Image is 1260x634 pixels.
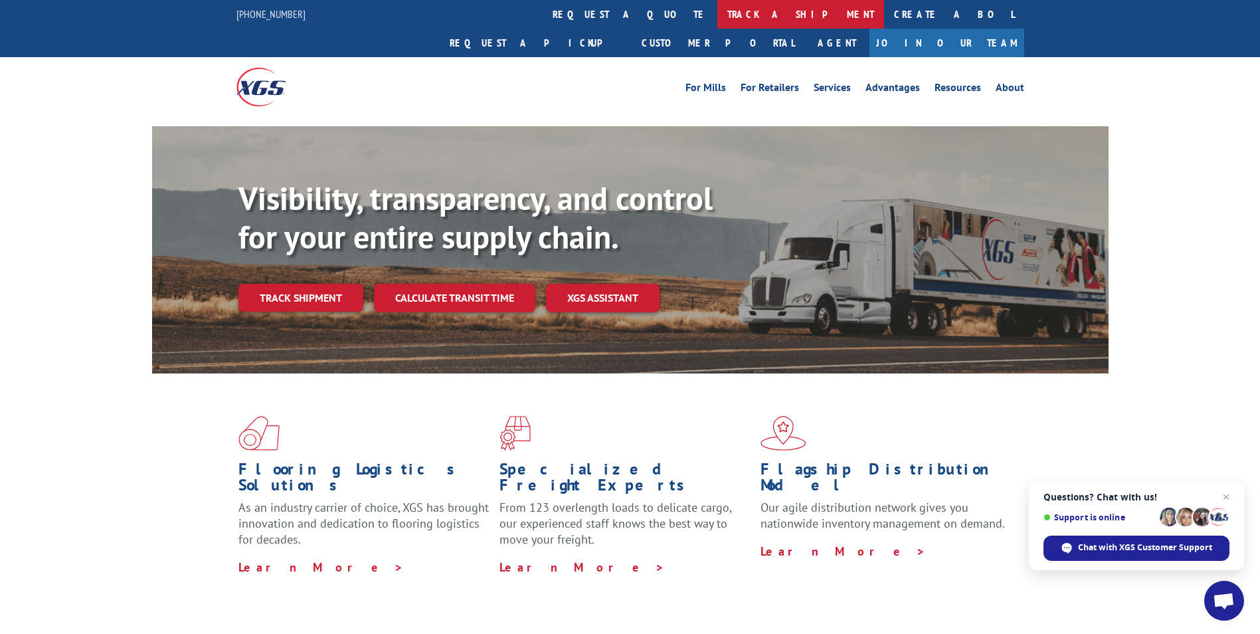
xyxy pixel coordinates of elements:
a: Track shipment [238,284,363,312]
img: xgs-icon-flagship-distribution-model-red [761,416,806,451]
span: Support is online [1043,512,1155,522]
span: Chat with XGS Customer Support [1078,542,1212,554]
div: Chat with XGS Customer Support [1043,536,1229,561]
img: xgs-icon-focused-on-flooring-red [499,416,531,451]
span: As an industry carrier of choice, XGS has brought innovation and dedication to flooring logistics... [238,500,489,547]
span: Our agile distribution network gives you nationwide inventory management on demand. [761,500,1005,531]
div: Open chat [1204,581,1244,621]
h1: Flooring Logistics Solutions [238,461,490,500]
a: Customer Portal [632,29,804,57]
a: Agent [804,29,869,57]
a: Advantages [865,82,920,97]
a: Request a pickup [440,29,632,57]
h1: Flagship Distribution Model [761,461,1012,500]
span: Close chat [1218,489,1234,505]
a: Calculate transit time [374,284,535,312]
a: Services [814,82,851,97]
a: Learn More > [499,560,665,575]
img: xgs-icon-total-supply-chain-intelligence-red [238,416,280,451]
a: Learn More > [238,560,404,575]
a: XGS ASSISTANT [546,284,660,312]
a: For Mills [685,82,726,97]
a: For Retailers [741,82,799,97]
b: Visibility, transparency, and control for your entire supply chain. [238,177,713,257]
a: Learn More > [761,544,926,559]
a: Join Our Team [869,29,1024,57]
p: From 123 overlength loads to delicate cargo, our experienced staff knows the best way to move you... [499,500,751,559]
h1: Specialized Freight Experts [499,461,751,500]
a: About [996,82,1024,97]
span: Questions? Chat with us! [1043,492,1229,502]
a: [PHONE_NUMBER] [236,7,306,21]
a: Resources [935,82,981,97]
